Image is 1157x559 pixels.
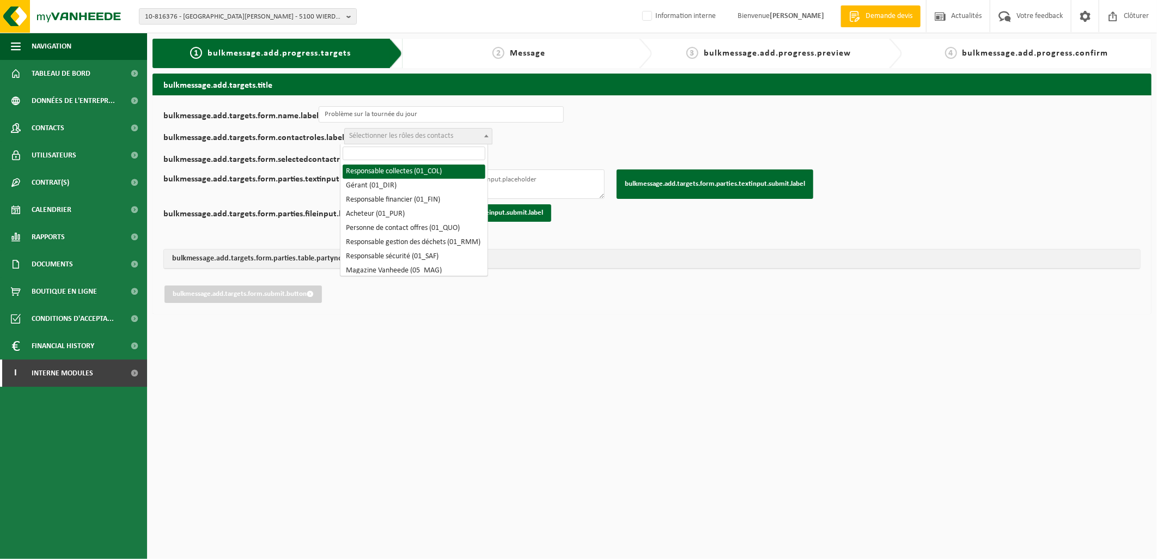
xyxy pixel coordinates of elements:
button: 10-816376 - [GEOGRAPHIC_DATA][PERSON_NAME] - 5100 WIERDE, CHAUSSÉE DE MARCHE 829 [139,8,357,25]
span: Conditions d'accepta... [32,305,114,332]
span: bulkmessage.add.progress.confirm [963,49,1109,58]
span: Données de l'entrepr... [32,87,115,114]
h2: bulkmessage.add.targets.title [153,74,1152,95]
span: Contrat(s) [32,169,69,196]
label: Information interne [640,8,716,25]
th: bulkmessage.add.targets.form.parties.table.partyno [164,250,359,269]
button: bulkmessage.add.targets.form.parties.textinput.submit.label [617,169,813,199]
span: Tableau de bord [32,60,90,87]
label: bulkmessage.add.targets.form.parties.fileinput.label [163,210,357,222]
li: Personne de contact offres (01_QUO) [343,221,485,235]
label: bulkmessage.add.targets.form.selectedcontactroles.label [163,155,375,164]
span: 10-816376 - [GEOGRAPHIC_DATA][PERSON_NAME] - 5100 WIERDE, CHAUSSÉE DE MARCHE 829 [145,9,342,25]
span: Message [510,49,545,58]
span: 2 [492,47,504,59]
li: Magazine Vanheede (05_MAG) [343,264,485,278]
span: Interne modules [32,360,93,387]
span: Calendrier [32,196,71,223]
span: Financial History [32,332,94,360]
li: Responsable sécurité (01_SAF) [343,250,485,264]
span: 3 [686,47,698,59]
span: bulkmessage.add.progress.targets [208,49,351,58]
li: Acheteur (01_PUR) [343,207,485,221]
span: 1 [190,47,202,59]
span: Demande devis [863,11,915,22]
span: I [11,360,21,387]
li: Responsable financier (01_FIN) [343,193,485,207]
strong: [PERSON_NAME] [770,12,824,20]
span: Boutique en ligne [32,278,97,305]
li: Responsable gestion des déchets (01_RMM) [343,235,485,250]
span: 4 [945,47,957,59]
li: Responsable collectes (01_COL) [343,165,485,179]
label: bulkmessage.add.targets.form.name.label [163,112,319,123]
th: [DOMAIN_NAME] [359,250,1140,269]
span: Documents [32,251,73,278]
label: bulkmessage.add.targets.form.contactroles.label [163,133,344,144]
span: Rapports [32,223,65,251]
span: Contacts [32,114,64,142]
button: bulkmessage.add.targets.form.submit.button [165,285,322,303]
a: Demande devis [841,5,921,27]
li: Gérant (01_DIR) [343,179,485,193]
span: Sélectionner les rôles des contacts [349,132,453,140]
span: Navigation [32,33,71,60]
label: bulkmessage.add.targets.form.parties.textinput.label [163,175,360,199]
span: bulkmessage.add.progress.preview [704,49,851,58]
span: Utilisateurs [32,142,76,169]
